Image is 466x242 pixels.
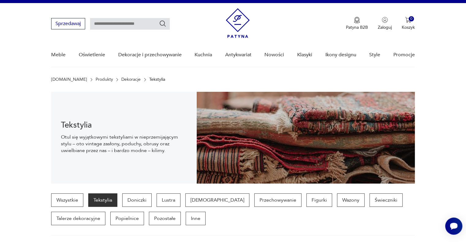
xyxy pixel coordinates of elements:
[96,77,113,82] a: Produkty
[254,193,301,207] a: Przechowywanie
[405,17,411,23] img: Ikona koszyka
[354,17,360,24] img: Ikona medalu
[264,43,284,67] a: Nowości
[185,193,249,207] a: [DEMOGRAPHIC_DATA]
[297,43,312,67] a: Klasyki
[51,22,85,26] a: Sprzedawaj
[149,77,165,82] p: Tekstylia
[121,77,141,82] a: Dekoracje
[157,193,180,207] a: Lustra
[195,43,212,67] a: Kuchnia
[110,212,144,225] a: Popielnice
[402,24,415,30] p: Koszyk
[88,193,117,207] a: Tekstylia
[346,17,368,30] a: Ikona medaluPatyna B2B
[337,193,365,207] a: Wazony
[346,24,368,30] p: Patyna B2B
[409,16,414,21] div: 0
[402,17,415,30] button: 0Koszyk
[149,212,181,225] a: Pozostałe
[79,43,105,67] a: Oświetlenie
[369,43,380,67] a: Style
[51,77,87,82] a: [DOMAIN_NAME]
[186,212,206,225] a: Inne
[197,92,415,184] img: 48f99acd0804ce3b12bd850a7f0f7b10.jpg
[61,121,187,129] h1: Tekstylia
[51,43,66,67] a: Meble
[378,17,392,30] button: Zaloguj
[122,193,152,207] a: Doniczki
[51,212,105,225] a: Talerze dekoracyjne
[51,18,85,29] button: Sprzedawaj
[159,20,166,27] button: Szukaj
[382,17,388,23] img: Ikonka użytkownika
[445,218,462,235] iframe: Smartsupp widget button
[118,43,181,67] a: Dekoracje i przechowywanie
[369,193,403,207] a: Świeczniki
[51,193,83,207] a: Wszystkie
[325,43,356,67] a: Ikony designu
[346,17,368,30] button: Patyna B2B
[306,193,332,207] a: Figurki
[225,43,252,67] a: Antykwariat
[393,43,415,67] a: Promocje
[378,24,392,30] p: Zaloguj
[226,8,250,38] img: Patyna - sklep z meblami i dekoracjami vintage
[61,134,187,154] p: Otul się wyjątkowymi tekstyliami w nieprzemijającym stylu – oto vintage zasłony, poduchy, obrusy ...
